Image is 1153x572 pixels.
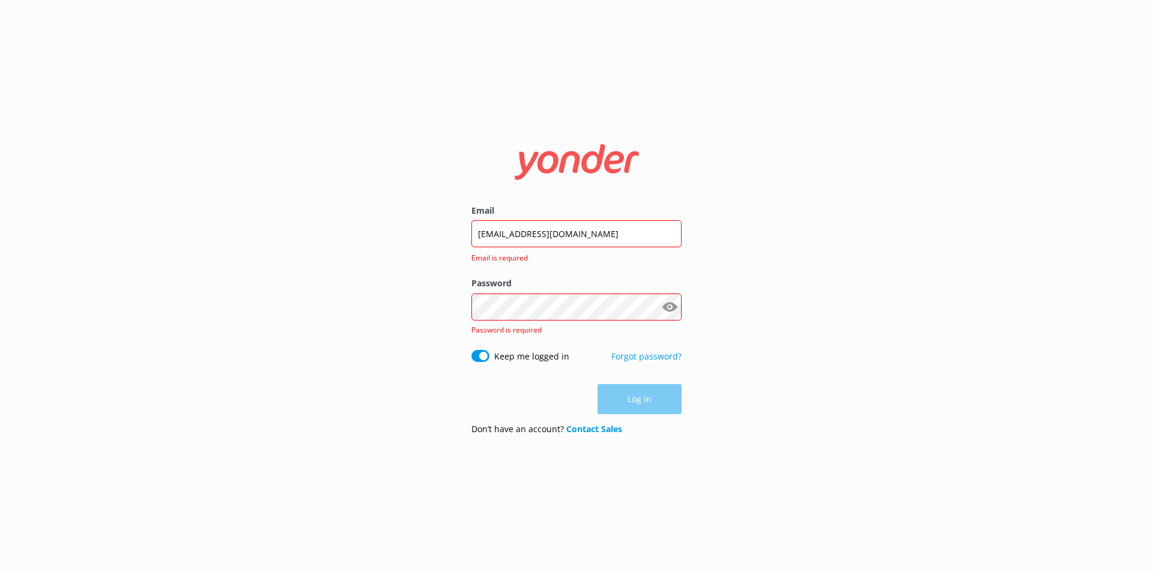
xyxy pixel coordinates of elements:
[658,295,682,319] button: Show password
[471,252,674,263] span: Email is required
[471,204,682,217] label: Email
[471,220,682,247] input: user@emailaddress.com
[471,277,682,290] label: Password
[494,350,569,363] label: Keep me logged in
[566,423,622,435] a: Contact Sales
[611,351,682,362] a: Forgot password?
[471,325,542,335] span: Password is required
[471,423,622,436] p: Don’t have an account?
